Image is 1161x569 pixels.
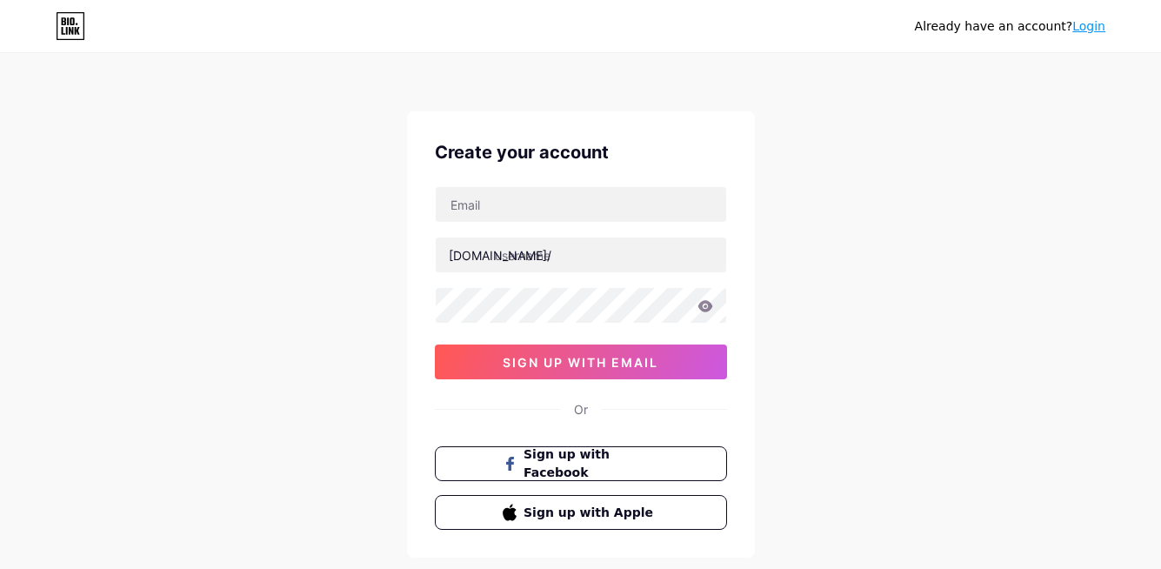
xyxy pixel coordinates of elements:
span: Sign up with Facebook [524,445,658,482]
button: Sign up with Apple [435,495,727,530]
span: Sign up with Apple [524,504,658,522]
div: [DOMAIN_NAME]/ [449,246,551,264]
a: Login [1072,19,1105,33]
div: Create your account [435,139,727,165]
input: username [436,238,726,272]
button: Sign up with Facebook [435,446,727,481]
div: Already have an account? [915,17,1105,36]
span: sign up with email [503,355,658,370]
div: Or [574,400,588,418]
input: Email [436,187,726,222]
button: sign up with email [435,345,727,379]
